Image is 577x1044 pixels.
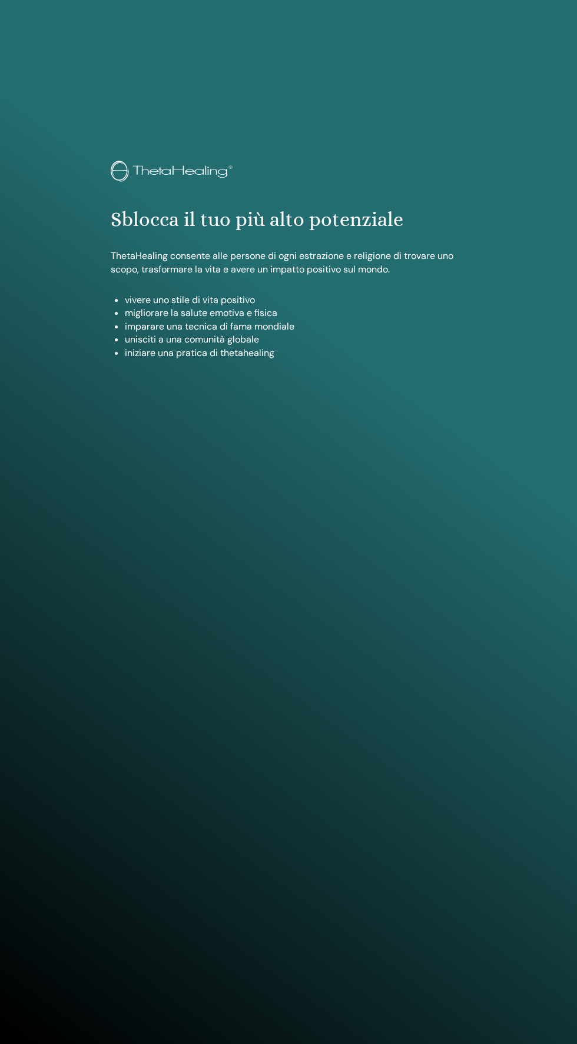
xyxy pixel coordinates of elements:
h1: Sblocca il tuo più alto potenziale [111,208,466,232]
li: imparare una tecnica di fama mondiale [125,320,466,333]
li: iniziare una pratica di thetahealing [125,347,466,360]
li: vivere uno stile di vita positivo [125,294,466,307]
p: ThetaHealing consente alle persone di ogni estrazione e religione di trovare uno scopo, trasforma... [111,250,466,276]
li: unisciti a una comunità globale [125,333,466,346]
li: migliorare la salute emotiva e fisica [125,307,466,320]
